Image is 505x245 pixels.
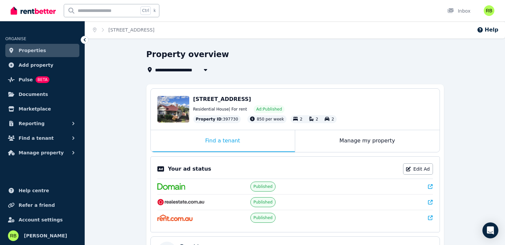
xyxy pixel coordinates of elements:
span: Pulse [19,76,33,84]
span: Ad: Published [256,107,282,112]
img: Rachael Brown [8,230,19,241]
span: Documents [19,90,48,98]
a: Add property [5,58,79,72]
button: Find a tenant [5,131,79,145]
span: 850 per week [257,117,284,122]
a: Account settings [5,213,79,226]
span: Published [253,200,273,205]
a: Help centre [5,184,79,197]
span: Marketplace [19,105,51,113]
div: Open Intercom Messenger [482,222,498,238]
a: Documents [5,88,79,101]
span: Reporting [19,120,44,127]
img: RealEstate.com.au [157,199,205,205]
span: Add property [19,61,53,69]
span: Residential House | For rent [193,107,247,112]
span: Published [253,215,273,220]
a: Properties [5,44,79,57]
span: [STREET_ADDRESS] [193,96,251,102]
button: Help [477,26,498,34]
div: Manage my property [295,130,440,152]
span: k [153,8,156,13]
img: RentBetter [11,6,56,16]
span: 2 [331,117,334,122]
span: 2 [300,117,302,122]
span: BETA [36,76,49,83]
span: Ctrl [140,6,151,15]
a: Refer a friend [5,199,79,212]
button: Manage property [5,146,79,159]
span: Manage property [19,149,64,157]
img: Rent.com.au [157,214,193,221]
span: Refer a friend [19,201,55,209]
span: ORGANISE [5,37,26,41]
span: Find a tenant [19,134,54,142]
span: Property ID [196,117,222,122]
img: Domain.com.au [157,183,185,190]
a: Edit Ad [403,163,433,175]
nav: Breadcrumb [85,21,162,39]
a: [STREET_ADDRESS] [109,27,155,33]
span: Properties [19,46,46,54]
img: Rachael Brown [484,5,494,16]
button: Reporting [5,117,79,130]
div: Find a tenant [151,130,295,152]
span: Help centre [19,187,49,195]
div: : 397730 [193,115,241,123]
a: Marketplace [5,102,79,116]
p: Your ad status [168,165,211,173]
a: PulseBETA [5,73,79,86]
span: [PERSON_NAME] [24,232,67,240]
span: Account settings [19,216,63,224]
span: 2 [316,117,318,122]
span: Published [253,184,273,189]
h1: Property overview [146,49,229,60]
div: Inbox [447,8,470,14]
